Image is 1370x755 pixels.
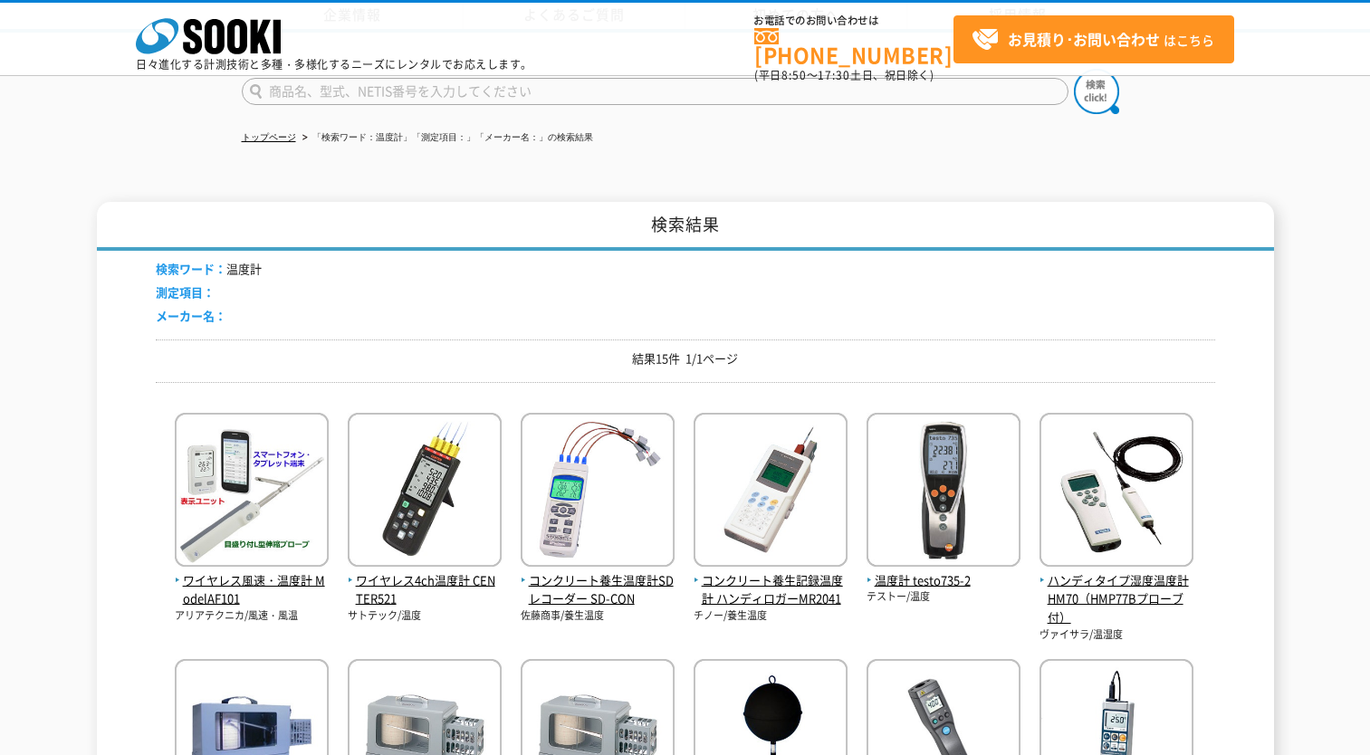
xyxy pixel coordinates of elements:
span: メーカー名： [156,307,226,324]
span: コンクリート養生温度計SDレコーダー SD-CON [521,571,675,609]
p: 佐藤商事/養生温度 [521,608,675,624]
span: ハンディタイプ湿度温度計 HM70（HMP77Bプローブ付） [1039,571,1193,627]
img: HM70（HMP77Bプローブ付） [1039,413,1193,571]
p: アリアテクニカ/風速・風温 [175,608,329,624]
a: お見積り･お問い合わせはこちら [953,15,1234,63]
img: CENTER521 [348,413,502,571]
img: ModelAF101 [175,413,329,571]
span: 8:50 [781,67,807,83]
span: ワイヤレス風速・温度計 ModelAF101 [175,571,329,609]
p: 結果15件 1/1ページ [156,349,1215,368]
h1: 検索結果 [97,202,1274,252]
a: コンクリート養生温度計SDレコーダー SD-CON [521,552,675,608]
span: 検索ワード： [156,260,226,277]
span: (平日 ～ 土日、祝日除く) [754,67,934,83]
a: 温度計 testo735-2 [867,552,1020,590]
p: ヴァイサラ/温湿度 [1039,627,1193,643]
a: コンクリート養生記録温度計 ハンディロガーMR2041 [694,552,848,608]
img: testo735-2 [867,413,1020,571]
span: ワイヤレス4ch温度計 CENTER521 [348,571,502,609]
img: ハンディロガーMR2041 [694,413,848,571]
span: 17:30 [818,67,850,83]
span: お電話でのお問い合わせは [754,15,953,26]
li: 「検索ワード：温度計」「測定項目：」「メーカー名：」の検索結果 [299,129,593,148]
img: SD-CON [521,413,675,571]
input: 商品名、型式、NETIS番号を入力してください [242,78,1068,105]
a: ハンディタイプ湿度温度計 HM70（HMP77Bプローブ付） [1039,552,1193,627]
p: サトテック/温度 [348,608,502,624]
li: 温度計 [156,260,262,279]
a: トップページ [242,132,296,142]
p: テストー/温度 [867,589,1020,605]
span: 測定項目： [156,283,215,301]
span: 温度計 testo735-2 [867,571,1020,590]
a: ワイヤレス風速・温度計 ModelAF101 [175,552,329,608]
p: チノー/養生温度 [694,608,848,624]
p: 日々進化する計測技術と多種・多様化するニーズにレンタルでお応えします。 [136,59,532,70]
span: はこちら [972,26,1214,53]
strong: お見積り･お問い合わせ [1008,28,1160,50]
span: コンクリート養生記録温度計 ハンディロガーMR2041 [694,571,848,609]
a: ワイヤレス4ch温度計 CENTER521 [348,552,502,608]
a: [PHONE_NUMBER] [754,28,953,65]
img: btn_search.png [1074,69,1119,114]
